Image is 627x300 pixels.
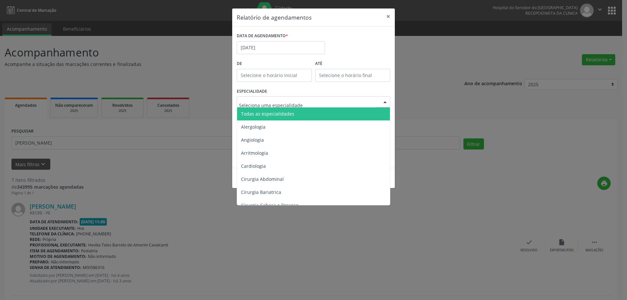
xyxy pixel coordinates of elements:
span: Cirurgia Abdominal [241,176,284,182]
input: Selecione uma data ou intervalo [237,41,325,54]
span: Cirurgia Bariatrica [241,189,281,195]
span: Angiologia [241,137,264,143]
label: DATA DE AGENDAMENTO [237,31,288,41]
span: Arritmologia [241,150,268,156]
span: Cirurgia Cabeça e Pescoço [241,202,298,208]
span: Cardiologia [241,163,266,169]
label: De [237,59,312,69]
h5: Relatório de agendamentos [237,13,312,22]
label: ATÉ [315,59,390,69]
span: Alergologia [241,124,265,130]
input: Seleciona uma especialidade [239,99,377,112]
input: Selecione o horário final [315,69,390,82]
label: ESPECIALIDADE [237,87,267,97]
input: Selecione o horário inicial [237,69,312,82]
span: Todas as especialidades [241,111,294,117]
button: Close [382,8,395,24]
